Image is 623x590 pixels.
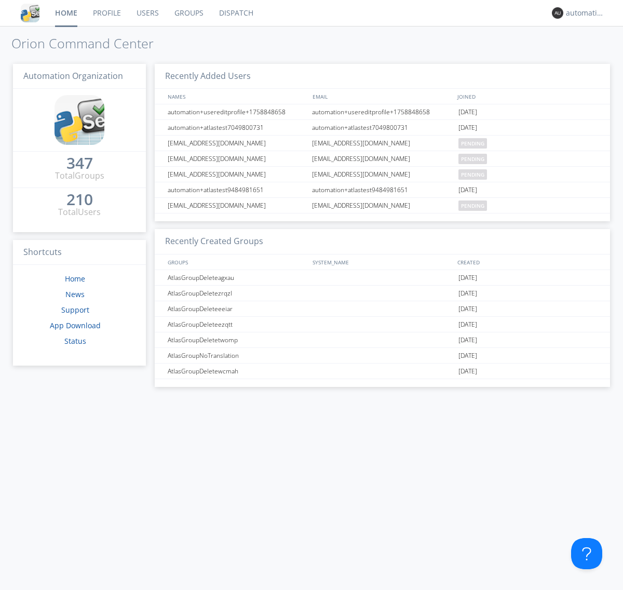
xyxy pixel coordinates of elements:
div: automation+atlas0004 [566,8,605,18]
a: AtlasGroupDeletewcmah[DATE] [155,364,610,379]
div: [EMAIL_ADDRESS][DOMAIN_NAME] [165,151,309,166]
a: AtlasGroupDeletetwomp[DATE] [155,332,610,348]
div: 347 [66,158,93,168]
span: pending [458,154,487,164]
a: [EMAIL_ADDRESS][DOMAIN_NAME][EMAIL_ADDRESS][DOMAIN_NAME]pending [155,198,610,213]
div: GROUPS [165,254,307,270]
div: AtlasGroupDeletezrqzl [165,286,309,301]
div: [EMAIL_ADDRESS][DOMAIN_NAME] [309,198,456,213]
img: 373638.png [552,7,563,19]
div: [EMAIL_ADDRESS][DOMAIN_NAME] [165,167,309,182]
span: [DATE] [458,286,477,301]
div: AtlasGroupNoTranslation [165,348,309,363]
a: Status [64,336,86,346]
a: News [65,289,85,299]
a: AtlasGroupNoTranslation[DATE] [155,348,610,364]
span: [DATE] [458,332,477,348]
span: [DATE] [458,301,477,317]
div: AtlasGroupDeleteezqtt [165,317,309,332]
span: [DATE] [458,317,477,332]
div: Total Groups [55,170,104,182]
div: JOINED [455,89,600,104]
a: AtlasGroupDeleteagxau[DATE] [155,270,610,286]
div: automation+usereditprofile+1758848658 [165,104,309,119]
div: EMAIL [310,89,455,104]
a: AtlasGroupDeleteezqtt[DATE] [155,317,610,332]
a: [EMAIL_ADDRESS][DOMAIN_NAME][EMAIL_ADDRESS][DOMAIN_NAME]pending [155,167,610,182]
div: automation+atlastest9484981651 [309,182,456,197]
div: AtlasGroupDeletetwomp [165,332,309,347]
div: NAMES [165,89,307,104]
div: AtlasGroupDeleteagxau [165,270,309,285]
a: automation+atlastest9484981651automation+atlastest9484981651[DATE] [155,182,610,198]
span: pending [458,138,487,149]
a: App Download [50,320,101,330]
a: AtlasGroupDeleteeeiar[DATE] [155,301,610,317]
span: [DATE] [458,120,477,136]
a: automation+usereditprofile+1758848658automation+usereditprofile+1758848658[DATE] [155,104,610,120]
div: [EMAIL_ADDRESS][DOMAIN_NAME] [165,198,309,213]
h3: Shortcuts [13,240,146,265]
div: SYSTEM_NAME [310,254,455,270]
div: CREATED [455,254,600,270]
div: automation+atlastest7049800731 [165,120,309,135]
div: automation+atlastest9484981651 [165,182,309,197]
span: Automation Organization [23,70,123,82]
div: AtlasGroupDeletewcmah [165,364,309,379]
div: 210 [66,194,93,205]
iframe: Toggle Customer Support [571,538,602,569]
a: Home [65,274,85,284]
img: cddb5a64eb264b2086981ab96f4c1ba7 [21,4,39,22]
a: [EMAIL_ADDRESS][DOMAIN_NAME][EMAIL_ADDRESS][DOMAIN_NAME]pending [155,136,610,151]
span: [DATE] [458,104,477,120]
span: pending [458,169,487,180]
span: [DATE] [458,348,477,364]
a: 347 [66,158,93,170]
div: automation+usereditprofile+1758848658 [309,104,456,119]
a: 210 [66,194,93,206]
h3: Recently Created Groups [155,229,610,254]
div: automation+atlastest7049800731 [309,120,456,135]
a: Support [61,305,89,315]
span: [DATE] [458,364,477,379]
a: [EMAIL_ADDRESS][DOMAIN_NAME][EMAIL_ADDRESS][DOMAIN_NAME]pending [155,151,610,167]
div: [EMAIL_ADDRESS][DOMAIN_NAME] [309,151,456,166]
a: AtlasGroupDeletezrqzl[DATE] [155,286,610,301]
span: [DATE] [458,270,477,286]
div: AtlasGroupDeleteeeiar [165,301,309,316]
div: [EMAIL_ADDRESS][DOMAIN_NAME] [309,167,456,182]
img: cddb5a64eb264b2086981ab96f4c1ba7 [55,95,104,145]
h3: Recently Added Users [155,64,610,89]
a: automation+atlastest7049800731automation+atlastest7049800731[DATE] [155,120,610,136]
div: [EMAIL_ADDRESS][DOMAIN_NAME] [309,136,456,151]
span: pending [458,200,487,211]
div: Total Users [58,206,101,218]
span: [DATE] [458,182,477,198]
div: [EMAIL_ADDRESS][DOMAIN_NAME] [165,136,309,151]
